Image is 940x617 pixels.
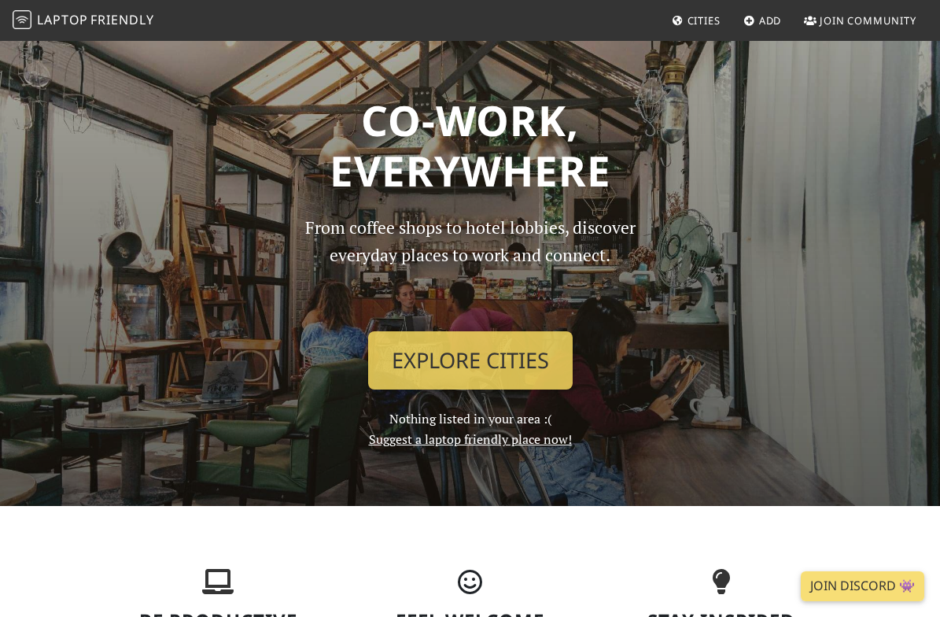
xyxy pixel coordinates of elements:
[820,13,916,28] span: Join Community
[37,11,88,28] span: Laptop
[687,13,721,28] span: Cities
[291,214,650,319] p: From coffee shops to hotel lobbies, discover everyday places to work and connect.
[102,95,839,195] h1: Co-work, Everywhere
[665,6,727,35] a: Cities
[801,571,924,601] a: Join Discord 👾
[282,214,659,449] div: Nothing listed in your area :(
[13,10,31,29] img: LaptopFriendly
[90,11,153,28] span: Friendly
[369,430,572,448] a: Suggest a laptop friendly place now!
[13,7,154,35] a: LaptopFriendly LaptopFriendly
[759,13,782,28] span: Add
[737,6,788,35] a: Add
[798,6,923,35] a: Join Community
[368,331,573,390] a: Explore Cities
